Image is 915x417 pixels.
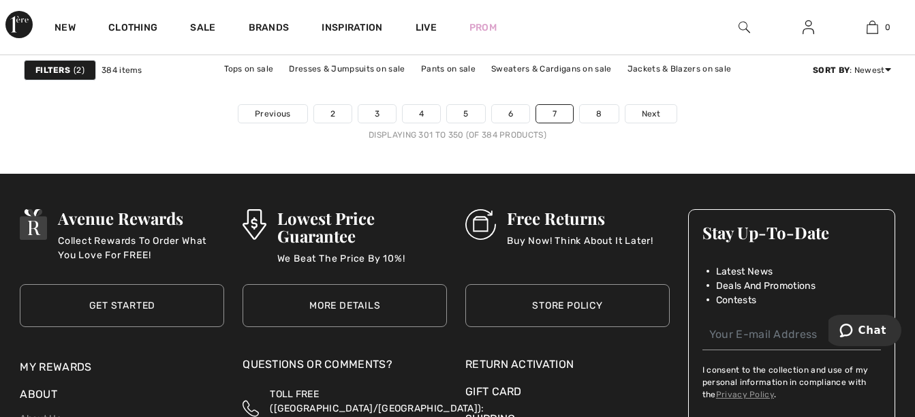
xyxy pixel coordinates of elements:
[828,315,901,349] iframe: Opens a widget where you can chat to one of our agents
[813,65,850,75] strong: Sort By
[716,264,773,279] span: Latest News
[625,105,677,123] a: Next
[24,104,891,141] nav: Page navigation
[716,390,774,399] a: Privacy Policy
[469,20,497,35] a: Prom
[20,360,91,373] a: My Rewards
[399,78,466,95] a: Skirts on sale
[507,209,653,227] h3: Free Returns
[465,356,670,373] a: Return Activation
[716,293,756,307] span: Contests
[74,64,84,76] span: 2
[702,320,881,350] input: Your E-mail Address
[102,64,142,76] span: 384 items
[282,60,412,78] a: Dresses & Jumpsuits on sale
[885,21,890,33] span: 0
[190,22,215,36] a: Sale
[243,356,447,380] div: Questions or Comments?
[58,209,224,227] h3: Avenue Rewards
[621,60,739,78] a: Jackets & Blazers on sale
[277,251,448,279] p: We Beat The Price By 10%!
[803,19,814,35] img: My Info
[702,364,881,401] label: I consent to the collection and use of my personal information in compliance with the .
[277,209,448,245] h3: Lowest Price Guarantee
[270,388,484,414] span: TOLL FREE ([GEOGRAPHIC_DATA]/[GEOGRAPHIC_DATA]):
[841,19,903,35] a: 0
[108,22,157,36] a: Clothing
[35,64,70,76] strong: Filters
[322,22,382,36] span: Inspiration
[739,19,750,35] img: search the website
[536,105,573,123] a: 7
[358,105,396,123] a: 3
[58,234,224,261] p: Collect Rewards To Order What You Love For FREE!
[238,105,307,123] a: Previous
[484,60,618,78] a: Sweaters & Cardigans on sale
[416,20,437,35] a: Live
[702,223,881,241] h3: Stay Up-To-Date
[465,284,670,327] a: Store Policy
[580,105,618,123] a: 8
[813,64,891,76] div: : Newest
[414,60,482,78] a: Pants on sale
[403,105,440,123] a: 4
[469,78,557,95] a: Outerwear on sale
[217,60,281,78] a: Tops on sale
[20,209,47,240] img: Avenue Rewards
[24,129,891,141] div: Displaying 301 to 350 (of 384 products)
[55,22,76,36] a: New
[255,108,290,120] span: Previous
[243,284,447,327] a: More Details
[243,209,266,240] img: Lowest Price Guarantee
[5,11,33,38] img: 1ère Avenue
[492,105,529,123] a: 6
[20,386,224,410] div: About
[314,105,352,123] a: 2
[642,108,660,120] span: Next
[792,19,825,36] a: Sign In
[507,234,653,261] p: Buy Now! Think About It Later!
[465,384,670,400] a: Gift Card
[867,19,878,35] img: My Bag
[249,22,290,36] a: Brands
[20,284,224,327] a: Get Started
[447,105,484,123] a: 5
[716,279,816,293] span: Deals And Promotions
[465,209,496,240] img: Free Returns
